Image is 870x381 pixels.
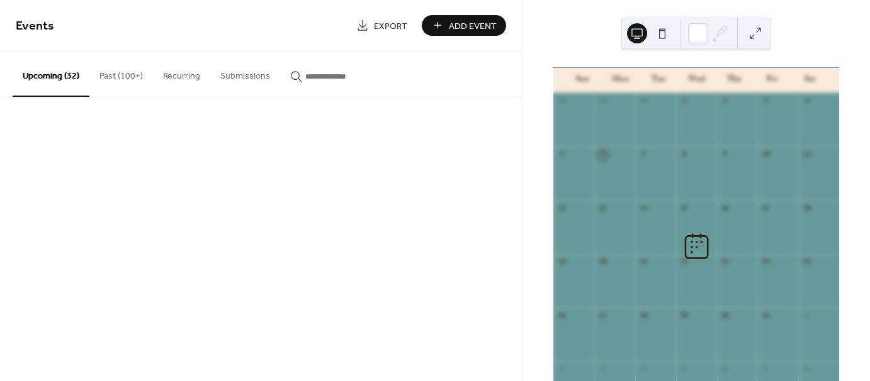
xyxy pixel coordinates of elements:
div: 10 [761,150,771,160]
div: 13 [598,204,607,213]
div: 11 [802,150,811,160]
div: 5 [680,365,689,374]
span: Export [374,19,407,33]
div: 27 [598,311,607,321]
div: Tue [640,68,677,93]
div: 31 [761,311,771,321]
div: 4 [802,97,811,106]
div: 5 [557,150,567,160]
div: 3 [761,97,771,106]
button: Past (100+) [89,51,153,96]
div: Sat [791,68,829,93]
div: 18 [802,204,811,213]
div: 16 [721,204,730,213]
div: 8 [680,150,689,160]
div: 28 [557,97,567,106]
div: 3 [598,365,607,374]
span: Add Event [449,19,497,33]
div: Sun [563,68,601,93]
div: Wed [677,68,715,93]
div: 22 [680,258,689,267]
div: 29 [598,97,607,106]
div: 2 [721,97,730,106]
div: 29 [680,311,689,321]
div: 19 [557,258,567,267]
div: 6 [598,150,607,160]
div: 14 [639,204,648,213]
span: Events [16,14,54,38]
div: Mon [601,68,639,93]
div: 6 [721,365,730,374]
div: 8 [802,365,811,374]
a: Export [347,15,417,36]
div: Fri [753,68,791,93]
div: 17 [761,204,771,213]
div: 20 [598,258,607,267]
div: 4 [639,365,648,374]
div: 30 [639,97,648,106]
div: 1 [680,97,689,106]
button: Upcoming (32) [13,51,89,97]
div: 2 [557,365,567,374]
div: 7 [639,150,648,160]
div: 7 [761,365,771,374]
div: 9 [721,150,730,160]
div: 25 [802,258,811,267]
div: 28 [639,311,648,321]
div: 24 [761,258,771,267]
div: 1 [802,311,811,321]
button: Submissions [210,51,280,96]
div: 21 [639,258,648,267]
button: Recurring [153,51,210,96]
div: 12 [557,204,567,213]
div: 23 [721,258,730,267]
div: Thu [715,68,753,93]
div: 15 [680,204,689,213]
button: Add Event [422,15,506,36]
div: 30 [721,311,730,321]
div: 26 [557,311,567,321]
